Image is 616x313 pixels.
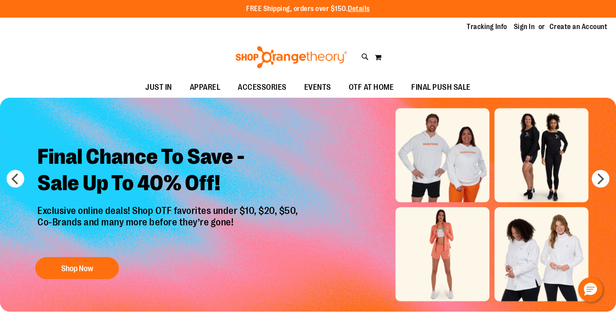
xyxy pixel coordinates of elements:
[31,205,307,248] p: Exclusive online deals! Shop OTF favorites under $10, $20, $50, Co-Brands and many more before th...
[31,137,307,284] a: Final Chance To Save -Sale Up To 40% Off! Exclusive online deals! Shop OTF favorites under $10, $...
[136,77,181,98] a: JUST IN
[578,277,603,302] button: Hello, have a question? Let’s chat.
[295,77,340,98] a: EVENTS
[402,77,480,98] a: FINAL PUSH SALE
[190,77,221,97] span: APPAREL
[181,77,229,98] a: APPAREL
[467,22,507,32] a: Tracking Info
[304,77,331,97] span: EVENTS
[411,77,471,97] span: FINAL PUSH SALE
[238,77,287,97] span: ACCESSORIES
[31,137,307,205] h2: Final Chance To Save - Sale Up To 40% Off!
[348,5,370,13] a: Details
[340,77,403,98] a: OTF AT HOME
[246,4,370,14] p: FREE Shipping, orders over $150.
[229,77,295,98] a: ACCESSORIES
[145,77,172,97] span: JUST IN
[550,22,608,32] a: Create an Account
[592,170,609,188] button: next
[7,170,24,188] button: prev
[349,77,394,97] span: OTF AT HOME
[514,22,535,32] a: Sign In
[234,46,348,68] img: Shop Orangetheory
[35,257,119,279] button: Shop Now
